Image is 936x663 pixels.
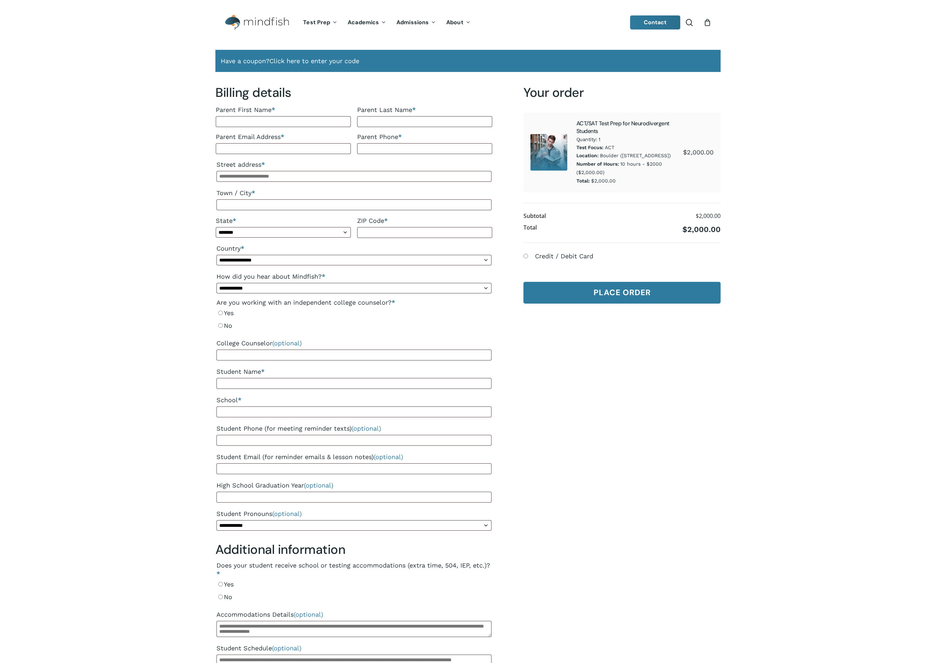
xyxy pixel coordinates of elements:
[357,131,492,143] label: Parent Phone
[303,19,330,26] span: Test Prep
[523,85,721,101] h3: Your order
[298,20,342,26] a: Test Prep
[218,311,223,315] input: Yes
[216,242,492,255] label: Country
[216,422,492,435] label: Student Phone (for meeting reminder texts)
[342,20,391,26] a: Academics
[216,270,492,283] label: How did you hear about Mindfish?
[216,187,492,199] label: Town / City
[216,214,351,227] label: State
[576,135,683,144] span: Quantity: 1
[696,212,699,220] span: $
[272,339,302,347] span: (optional)
[215,9,721,36] header: Main Menu
[216,608,492,621] label: Accommodations Details
[216,451,492,463] label: Student Email (for reminder emails & lesson notes)
[630,15,681,29] a: Contact
[576,120,669,135] a: ACT/SAT Test Prep for Neurodivergent Students
[216,365,492,378] label: Student Name
[357,214,492,227] label: ZIP Code
[576,177,590,185] dt: Total:
[216,319,492,332] label: No
[215,85,493,101] h3: Billing details
[216,479,492,492] label: High School Graduation Year
[216,570,220,577] abbr: required
[269,56,359,66] a: Enter your coupon code
[576,160,683,177] p: 10 hours - $2000 ($2,000.00)
[216,642,492,655] label: Student Schedule
[523,210,546,222] th: Subtotal
[446,19,463,26] span: About
[357,104,492,116] label: Parent Last Name
[216,578,492,591] label: Yes
[535,252,614,260] label: Credit / Debit Card
[215,50,721,72] div: Have a coupon?
[696,212,721,220] bdi: 2,000.00
[576,177,683,185] p: $2,000.00
[218,323,223,328] input: No
[298,9,475,36] nav: Main Menu
[216,591,492,603] label: No
[304,482,333,489] span: (optional)
[215,542,493,558] h3: Additional information
[576,152,599,160] dt: Location:
[216,158,492,171] label: Street address
[218,582,223,586] input: Yes
[576,160,619,168] dt: Number of Hours:
[348,19,379,26] span: Academics
[216,131,351,143] label: Parent Email Address
[576,144,683,152] p: ACT
[272,510,302,517] span: (optional)
[216,561,492,578] legend: Does your student receive school or testing accommodations (extra time, 504, IEP, etc.)?
[352,425,381,432] span: (optional)
[216,307,492,319] label: Yes
[682,225,721,234] bdi: 2,000.00
[576,144,603,152] dt: Test Focus:
[216,394,492,406] label: School
[294,611,323,618] span: (optional)
[523,282,721,304] button: Place order
[216,508,492,520] label: Student Pronouns
[272,644,301,652] span: (optional)
[216,298,395,307] legend: Are you working with an independent college counselor?
[441,20,476,26] a: About
[683,148,714,156] bdi: 2,000.00
[576,152,683,160] p: Boulder ([STREET_ADDRESS])
[216,337,492,350] label: College Counselor
[682,225,687,234] span: $
[644,19,667,26] span: Contact
[374,453,403,460] span: (optional)
[530,134,567,171] img: Neurodivergent
[216,104,351,116] label: Parent First Name
[683,148,687,156] span: $
[391,20,441,26] a: Admissions
[218,595,223,599] input: No
[523,222,537,236] th: Total
[392,299,395,306] abbr: required
[396,19,429,26] span: Admissions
